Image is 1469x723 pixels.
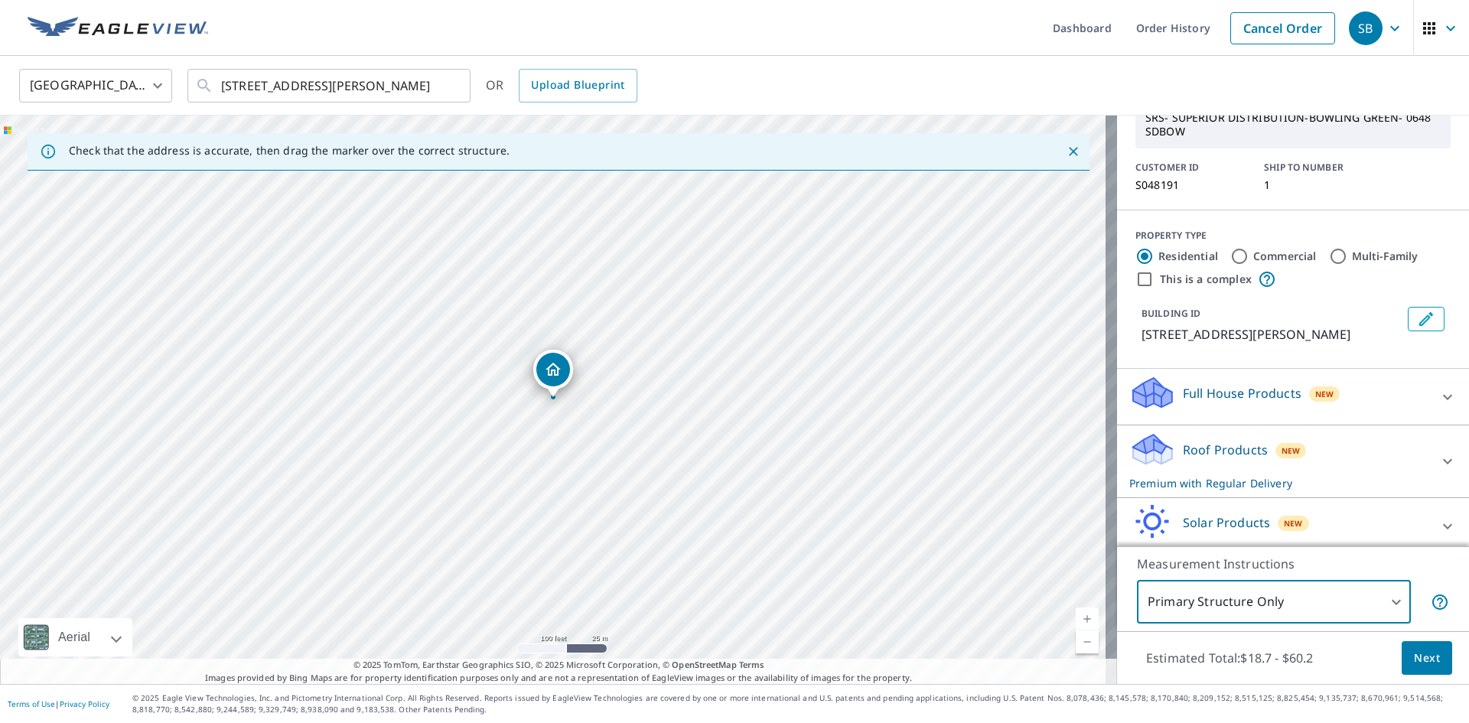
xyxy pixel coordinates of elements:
p: SHIP TO NUMBER [1264,161,1374,174]
p: Roof Products [1183,441,1268,459]
a: Terms of Use [8,699,55,709]
p: Measurement Instructions [1137,555,1449,573]
p: CUSTOMER ID [1135,161,1246,174]
a: Current Level 18, Zoom In [1076,607,1099,630]
p: [STREET_ADDRESS][PERSON_NAME] [1142,325,1402,344]
button: Edit building 1 [1408,307,1445,331]
div: Solar ProductsNew [1129,504,1457,548]
span: Next [1414,649,1440,668]
p: Estimated Total: $18.7 - $60.2 [1134,641,1325,675]
label: Multi-Family [1352,249,1419,264]
span: New [1282,445,1301,457]
a: Current Level 18, Zoom Out [1076,630,1099,653]
p: Check that the address is accurate, then drag the marker over the correct structure. [69,144,510,158]
div: Roof ProductsNewPremium with Regular Delivery [1129,432,1457,491]
p: © 2025 Eagle View Technologies, Inc. and Pictometry International Corp. All Rights Reserved. Repo... [132,692,1461,715]
a: Cancel Order [1230,12,1335,44]
p: 1 [1264,179,1374,191]
span: New [1315,388,1334,400]
a: Privacy Policy [60,699,109,709]
div: Aerial [54,618,95,656]
label: Commercial [1253,249,1317,264]
p: S048191 [1135,179,1246,191]
div: [GEOGRAPHIC_DATA] [19,64,172,107]
a: OpenStreetMap [672,659,736,670]
div: PROPERTY TYPE [1135,229,1451,243]
p: BUILDING ID [1142,307,1200,320]
label: Residential [1158,249,1218,264]
button: Next [1402,641,1452,676]
a: Upload Blueprint [519,69,637,103]
a: Terms [739,659,764,670]
div: Full House ProductsNew [1129,375,1457,418]
p: Full House Products [1183,384,1301,402]
p: SRS- SUPERIOR DISTRIBUTION-BOWLING GREEN- 0648 SDBOW [1139,105,1447,145]
div: Dropped pin, building 1, Residential property, 2631 Hayford Pl Bowling Green, KY 42104 [533,350,573,397]
span: Your report will include only the primary structure on the property. For example, a detached gara... [1431,593,1449,611]
img: EV Logo [28,17,208,40]
div: SB [1349,11,1383,45]
label: This is a complex [1160,272,1252,287]
p: Solar Products [1183,513,1270,532]
button: Close [1063,142,1083,161]
p: Premium with Regular Delivery [1129,475,1429,491]
span: New [1284,517,1303,529]
p: | [8,699,109,708]
div: Aerial [18,618,132,656]
span: © 2025 TomTom, Earthstar Geographics SIO, © 2025 Microsoft Corporation, © [353,659,764,672]
div: OR [486,69,637,103]
input: Search by address or latitude-longitude [221,64,439,107]
div: Primary Structure Only [1137,581,1411,624]
span: Upload Blueprint [531,76,624,95]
